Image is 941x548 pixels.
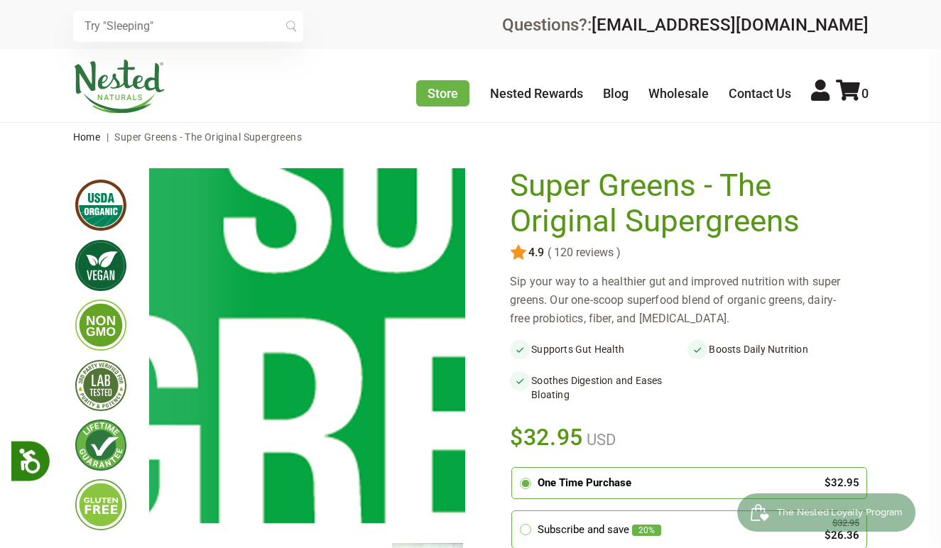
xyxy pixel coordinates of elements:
[75,479,126,530] img: glutenfree
[510,339,687,359] li: Supports Gut Health
[416,80,469,106] a: Store
[527,246,544,259] span: 4.9
[510,422,583,453] span: $32.95
[727,491,927,534] iframe: Button to open loyalty program pop-up
[73,60,165,114] img: Nested Naturals
[592,15,869,35] a: [EMAIL_ADDRESS][DOMAIN_NAME]
[544,246,621,259] span: ( 120 reviews )
[75,420,126,471] img: lifetimeguarantee
[75,300,126,351] img: gmofree
[687,339,865,359] li: Boosts Daily Nutrition
[75,180,126,231] img: usdaorganic
[510,244,527,261] img: star.svg
[729,86,791,101] a: Contact Us
[861,86,869,101] span: 0
[75,360,126,411] img: thirdpartytested
[510,168,859,239] h1: Super Greens - The Original Supergreens
[603,86,629,101] a: Blog
[583,431,616,449] span: USD
[114,131,302,143] span: Super Greens - The Original Supergreens
[648,86,709,101] a: Wholesale
[73,131,101,143] a: Home
[490,86,583,101] a: Nested Rewards
[502,16,869,33] div: Questions?:
[103,131,112,143] span: |
[510,371,687,405] li: Soothes Digestion and Eases Bloating
[836,86,869,101] a: 0
[73,11,303,42] input: Try "Sleeping"
[75,240,126,291] img: vegan
[73,123,869,151] nav: breadcrumbs
[510,273,866,328] div: Sip your way to a healthier gut and improved nutrition with super greens. Our one-scoop superfood...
